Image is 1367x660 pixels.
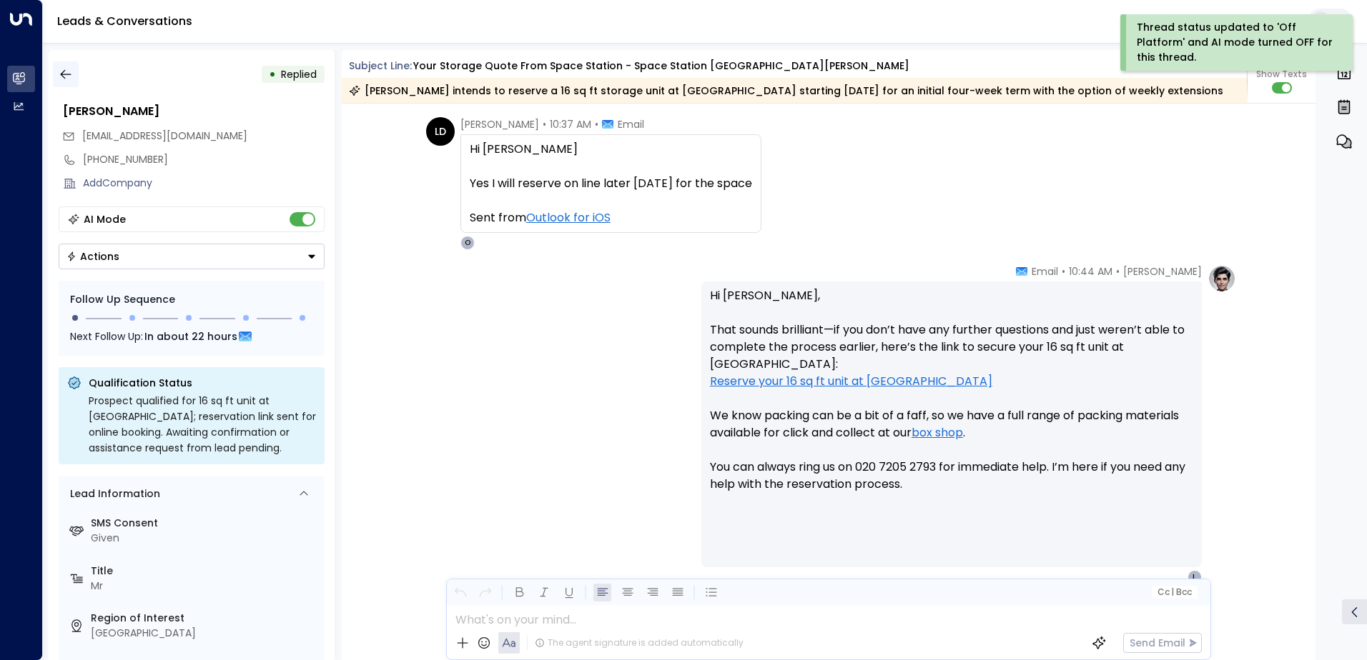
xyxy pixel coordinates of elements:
a: Reserve your 16 sq ft unit at [GEOGRAPHIC_DATA] [710,373,992,390]
span: Replied [281,67,317,81]
span: Subject Line: [349,59,412,73]
div: Prospect qualified for 16 sq ft unit at [GEOGRAPHIC_DATA]; reservation link sent for online booki... [89,393,316,456]
button: Redo [476,584,494,601]
div: [PERSON_NAME] [63,103,325,120]
div: Mr [91,579,319,594]
span: 10:44 AM [1069,264,1112,279]
span: [PERSON_NAME] [1123,264,1202,279]
span: • [1062,264,1065,279]
button: Undo [451,584,469,601]
span: • [595,117,598,131]
div: Thread status updated to 'Off Platform' and AI mode turned OFF for this thread. [1137,20,1333,65]
div: Your storage quote from Space Station - Space Station [GEOGRAPHIC_DATA][PERSON_NAME] [413,59,909,74]
div: The agent signature is added automatically [535,636,744,649]
div: Yes I will reserve on line later [DATE] for the space [470,175,752,192]
button: Actions [59,244,325,269]
span: Email [1032,264,1058,279]
div: [GEOGRAPHIC_DATA] [91,626,319,641]
div: Sent from [470,209,752,226]
span: • [1116,264,1120,279]
label: Region of Interest [91,611,319,626]
div: O [460,236,475,250]
div: Given [91,531,319,546]
div: Actions [66,250,119,263]
label: SMS Consent [91,516,319,531]
div: • [269,61,276,87]
div: [PERSON_NAME] intends to reserve a 16 sq ft storage unit at [GEOGRAPHIC_DATA] starting [DATE] for... [349,84,1223,98]
span: l.dolton4@gmail.com [82,129,247,144]
div: Follow Up Sequence [70,292,313,307]
span: Email [618,117,644,131]
div: Hi [PERSON_NAME] [470,141,752,158]
span: In about 22 hours [144,329,237,344]
a: Outlook for iOS [526,209,611,226]
p: Hi [PERSON_NAME], That sounds brilliant—if you don’t have any further questions and just weren’t ... [710,287,1193,510]
div: L [1188,570,1202,584]
div: Lead Information [65,486,160,501]
div: AddCompany [83,176,325,191]
div: [PHONE_NUMBER] [83,152,325,167]
p: Qualification Status [89,376,316,390]
span: • [543,117,546,131]
a: box shop [912,424,963,441]
span: Cc Bcc [1157,587,1191,597]
span: [EMAIL_ADDRESS][DOMAIN_NAME] [82,129,247,143]
span: | [1171,587,1174,597]
a: Leads & Conversations [57,13,192,29]
label: Title [91,564,319,579]
span: 10:37 AM [550,117,591,131]
div: LD [426,117,455,146]
img: profile-logo.png [1208,264,1236,293]
button: Cc|Bcc [1151,586,1197,599]
div: Button group with a nested menu [59,244,325,269]
div: AI Mode [84,212,126,226]
div: Next Follow Up: [70,329,313,344]
span: [PERSON_NAME] [460,117,539,131]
